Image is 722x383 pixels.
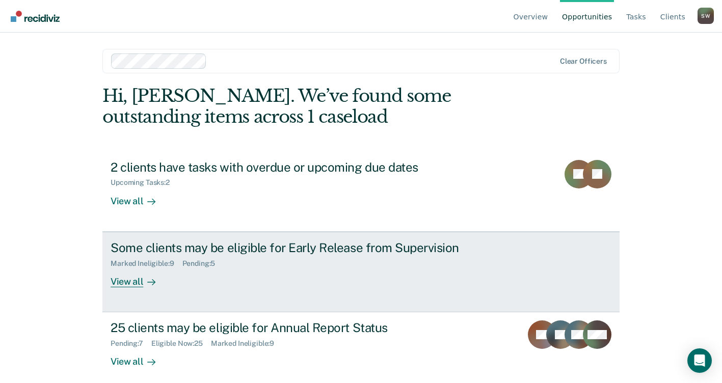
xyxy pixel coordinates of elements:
div: Pending : 7 [111,339,151,348]
div: View all [111,267,168,287]
div: Some clients may be eligible for Early Release from Supervision [111,240,468,255]
img: Recidiviz [11,11,60,22]
div: S W [698,8,714,24]
div: 2 clients have tasks with overdue or upcoming due dates [111,160,468,175]
div: View all [111,348,168,368]
div: Eligible Now : 25 [151,339,211,348]
div: Marked Ineligible : 9 [111,259,182,268]
div: Hi, [PERSON_NAME]. We’ve found some outstanding items across 1 caseload [102,86,516,127]
div: View all [111,187,168,207]
div: Open Intercom Messenger [687,348,712,373]
div: 25 clients may be eligible for Annual Report Status [111,320,468,335]
a: Some clients may be eligible for Early Release from SupervisionMarked Ineligible:9Pending:5View all [102,232,620,312]
a: 2 clients have tasks with overdue or upcoming due datesUpcoming Tasks:2View all [102,152,620,232]
div: Clear officers [560,57,607,66]
div: Upcoming Tasks : 2 [111,178,178,187]
button: Profile dropdown button [698,8,714,24]
div: Pending : 5 [182,259,224,268]
div: Marked Ineligible : 9 [211,339,282,348]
